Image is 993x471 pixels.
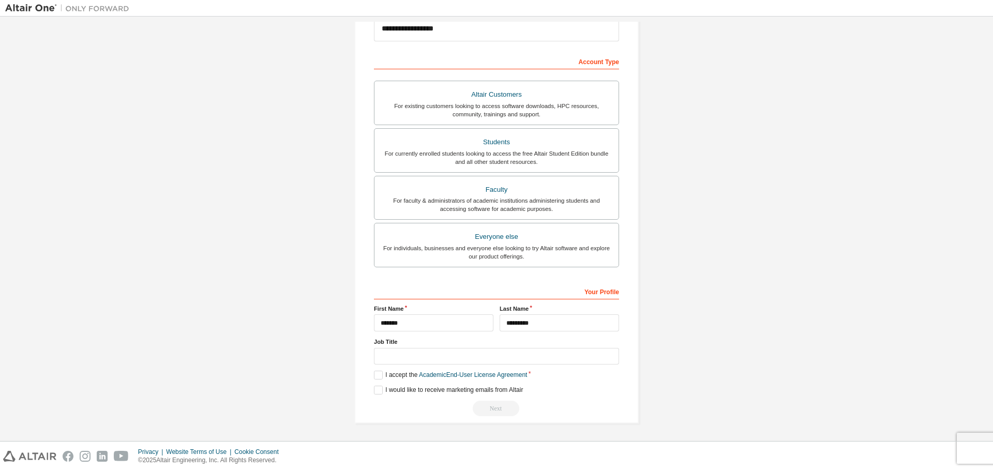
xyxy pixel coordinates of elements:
[374,283,619,299] div: Your Profile
[374,401,619,416] div: Read and acccept EULA to continue
[374,371,527,379] label: I accept the
[381,102,612,118] div: For existing customers looking to access software downloads, HPC resources, community, trainings ...
[381,196,612,213] div: For faculty & administrators of academic institutions administering students and accessing softwa...
[381,149,612,166] div: For currently enrolled students looking to access the free Altair Student Edition bundle and all ...
[381,135,612,149] div: Students
[234,448,284,456] div: Cookie Consent
[138,456,285,465] p: © 2025 Altair Engineering, Inc. All Rights Reserved.
[381,230,612,244] div: Everyone else
[97,451,108,462] img: linkedin.svg
[63,451,73,462] img: facebook.svg
[80,451,91,462] img: instagram.svg
[381,244,612,261] div: For individuals, businesses and everyone else looking to try Altair software and explore our prod...
[374,305,493,313] label: First Name
[138,448,166,456] div: Privacy
[5,3,134,13] img: Altair One
[500,305,619,313] label: Last Name
[374,386,523,394] label: I would like to receive marketing emails from Altair
[419,371,527,378] a: Academic End-User License Agreement
[166,448,234,456] div: Website Terms of Use
[374,338,619,346] label: Job Title
[114,451,129,462] img: youtube.svg
[374,53,619,69] div: Account Type
[381,183,612,197] div: Faculty
[3,451,56,462] img: altair_logo.svg
[381,87,612,102] div: Altair Customers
